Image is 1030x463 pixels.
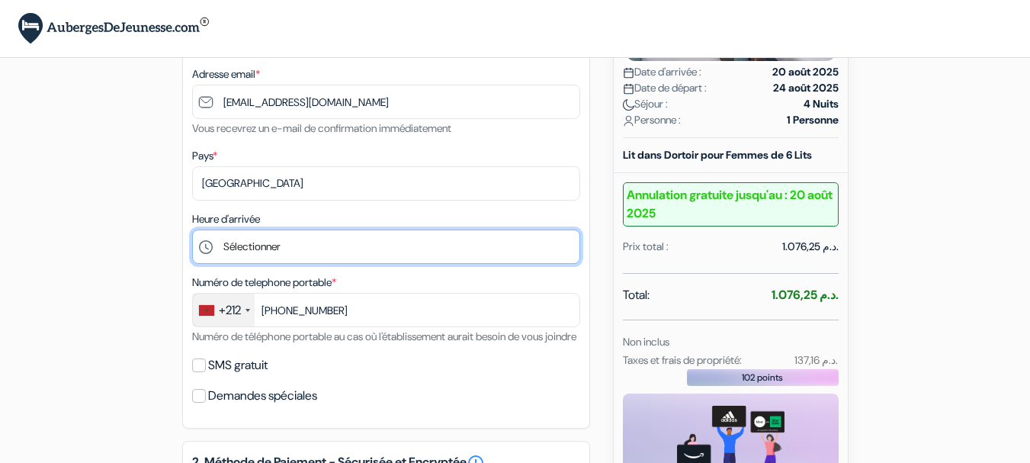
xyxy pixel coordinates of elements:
[192,330,576,343] small: Numéro de téléphone portable au cas où l'établissement aurait besoin de vous joindre
[772,64,839,80] strong: 20 août 2025
[623,67,634,79] img: calendar.svg
[623,335,669,349] small: Non inclus
[192,293,580,327] input: 650-123456
[192,121,451,135] small: Vous recevrez un e-mail de confirmation immédiatement
[623,96,668,112] span: Séjour :
[192,148,217,164] label: Pays
[192,211,260,227] label: Heure d'arrivée
[208,385,317,407] label: Demandes spéciales
[804,96,839,112] strong: 4 Nuits
[623,99,634,111] img: moon.svg
[623,182,839,227] b: Annulation gratuite jusqu'au : 20 août 2025
[18,13,209,44] img: AubergesDeJeunesse.com
[794,353,838,367] small: 137,16 د.م.
[772,287,839,303] strong: 1.076,25 د.م.
[623,64,701,80] span: Date d'arrivée :
[193,294,255,326] div: Morocco (‫المغرب‬‎): +212
[773,80,839,96] strong: 24 août 2025
[742,371,783,384] span: 102 points
[782,239,839,255] div: 1.076,25 د.م.
[192,85,580,119] input: Entrer adresse e-mail
[623,115,634,127] img: user_icon.svg
[623,112,681,128] span: Personne :
[623,239,669,255] div: Prix total :
[623,353,742,367] small: Taxes et frais de propriété:
[623,80,707,96] span: Date de départ :
[219,301,241,320] div: +212
[208,355,268,376] label: SMS gratuit
[192,66,260,82] label: Adresse email
[623,286,650,304] span: Total:
[787,112,839,128] strong: 1 Personne
[623,83,634,95] img: calendar.svg
[192,275,336,291] label: Numéro de telephone portable
[623,148,812,162] b: Lit dans Dortoir pour Femmes de 6 Lits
